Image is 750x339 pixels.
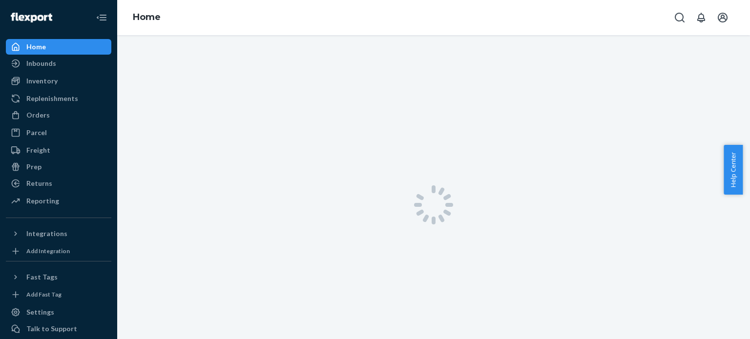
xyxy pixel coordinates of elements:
[26,110,50,120] div: Orders
[26,324,77,334] div: Talk to Support
[92,8,111,27] button: Close Navigation
[11,13,52,22] img: Flexport logo
[724,145,743,195] button: Help Center
[6,193,111,209] a: Reporting
[6,245,111,257] a: Add Integration
[670,8,689,27] button: Open Search Box
[6,321,111,337] button: Talk to Support
[691,8,711,27] button: Open notifications
[6,289,111,300] a: Add Fast Tag
[26,162,42,172] div: Prep
[6,142,111,158] a: Freight
[26,196,59,206] div: Reporting
[6,107,111,123] a: Orders
[26,290,62,299] div: Add Fast Tag
[26,128,47,138] div: Parcel
[6,226,111,241] button: Integrations
[6,159,111,175] a: Prep
[6,56,111,71] a: Inbounds
[26,229,67,239] div: Integrations
[26,145,50,155] div: Freight
[133,12,161,22] a: Home
[6,125,111,140] a: Parcel
[125,3,168,32] ol: breadcrumbs
[26,307,54,317] div: Settings
[6,73,111,89] a: Inventory
[26,94,78,103] div: Replenishments
[6,304,111,320] a: Settings
[26,59,56,68] div: Inbounds
[6,91,111,106] a: Replenishments
[6,39,111,55] a: Home
[26,272,58,282] div: Fast Tags
[26,42,46,52] div: Home
[26,247,70,255] div: Add Integration
[26,76,58,86] div: Inventory
[26,179,52,188] div: Returns
[713,8,732,27] button: Open account menu
[6,176,111,191] a: Returns
[6,269,111,285] button: Fast Tags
